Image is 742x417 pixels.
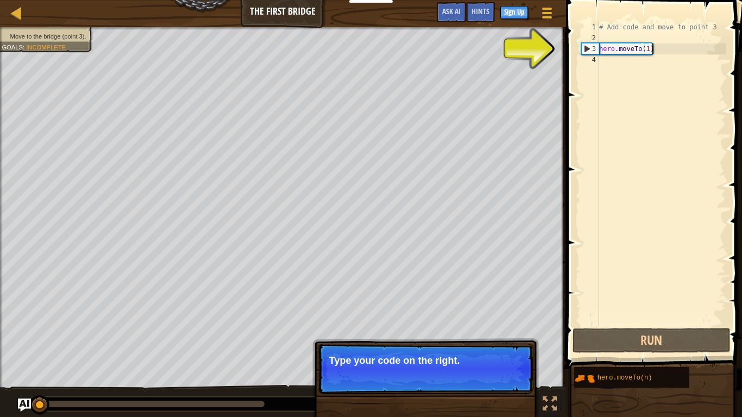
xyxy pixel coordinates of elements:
button: Toggle fullscreen [539,394,561,416]
span: : [23,43,26,50]
button: Ask AI [437,2,466,22]
span: Incomplete [26,43,66,50]
span: Ask AI [442,6,461,16]
div: 1 [581,22,599,33]
span: Hints [471,6,489,16]
span: Goals [2,43,23,50]
button: Ask AI [18,399,31,412]
img: portrait.png [574,368,595,389]
div: 3 [582,43,599,54]
span: hero.moveTo(n) [598,374,652,382]
li: Move to the bridge (point 3). [2,32,86,41]
button: Sign Up [500,6,528,19]
div: 4 [581,54,599,65]
div: 2 [581,33,599,43]
p: Type your code on the right. [329,355,522,366]
button: Run [573,328,731,353]
span: Move to the bridge (point 3). [10,33,86,40]
button: Show game menu [533,2,561,28]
